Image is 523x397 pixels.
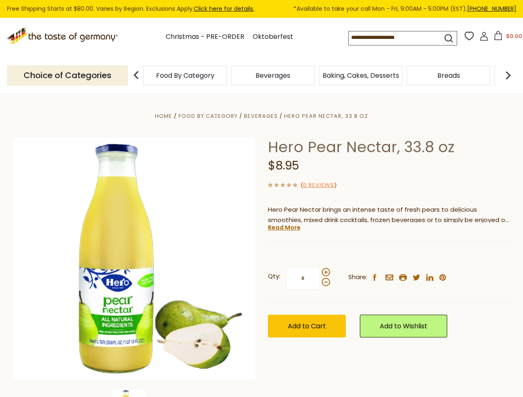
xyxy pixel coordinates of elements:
[268,138,510,156] h1: Hero Pear Nectar, 33.8 oz
[128,67,145,84] img: previous arrow
[156,72,215,79] a: Food By Category
[268,158,299,174] span: $8.95
[500,67,516,84] img: next arrow
[303,181,334,190] a: 0 Reviews
[360,315,447,337] a: Add to Wishlist
[253,31,293,43] a: Oktoberfest
[166,31,244,43] a: Christmas - PRE-ORDER
[323,72,399,79] a: Baking, Cakes, Desserts
[437,72,460,79] a: Breads
[506,32,522,40] span: $0.00
[268,271,280,282] strong: Qty:
[178,112,238,120] a: Food By Category
[288,321,326,331] span: Add to Cart
[244,112,278,120] a: Beverages
[155,112,172,120] a: Home
[268,315,346,337] button: Add to Cart
[301,181,337,189] span: ( )
[194,5,254,13] a: Click here for details.
[268,205,510,225] p: Hero Pear Nectar brings an intense taste of fresh pears to delicious smoothies, mixed drink cockt...
[13,138,255,380] img: Hero Pear Nectar, 33.8 oz
[348,272,367,282] span: Share:
[467,5,516,13] a: [PHONE_NUMBER]
[284,112,368,120] a: Hero Pear Nectar, 33.8 oz
[255,72,290,79] a: Beverages
[286,267,320,289] input: Qty:
[7,65,128,86] p: Choice of Categories
[7,4,516,14] div: Free Shipping Starts at $80.00. Varies by Region. Exclusions Apply.
[268,223,301,232] a: Read More
[294,4,516,14] span: *Available to take your call Mon - Fri, 9:00AM - 5:00PM (EST).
